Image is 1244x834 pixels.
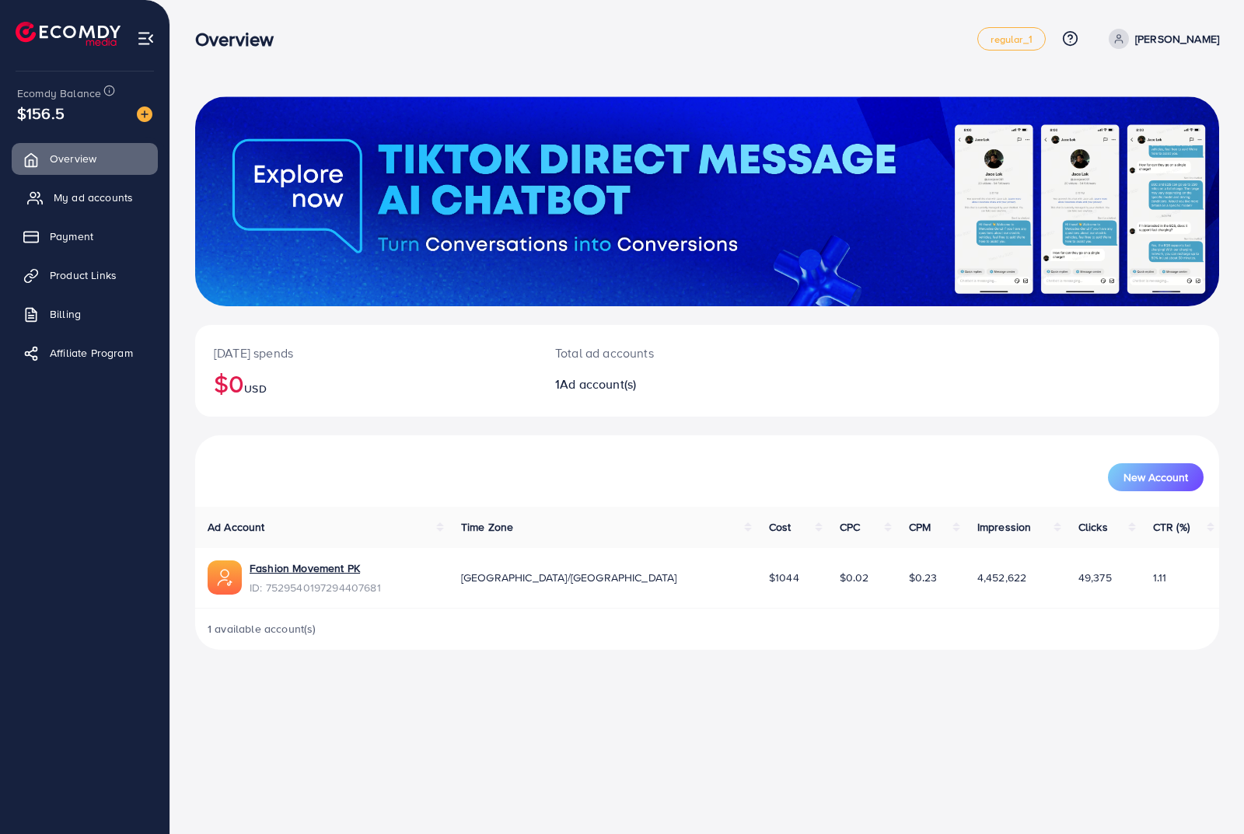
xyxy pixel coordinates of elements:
[909,570,938,585] span: $0.23
[840,519,860,535] span: CPC
[17,85,101,101] span: Ecomdy Balance
[214,344,518,362] p: [DATE] spends
[1135,30,1219,48] p: [PERSON_NAME]
[909,519,931,535] span: CPM
[769,519,791,535] span: Cost
[12,221,158,252] a: Payment
[991,34,1032,44] span: regular_1
[1102,29,1219,49] a: [PERSON_NAME]
[50,151,96,166] span: Overview
[50,267,117,283] span: Product Links
[137,106,152,122] img: image
[12,298,158,330] a: Billing
[555,377,774,392] h2: 1
[1108,463,1204,491] button: New Account
[244,381,266,396] span: USD
[560,375,636,393] span: Ad account(s)
[54,190,133,205] span: My ad accounts
[1123,472,1188,483] span: New Account
[12,260,158,291] a: Product Links
[195,28,286,51] h3: Overview
[17,102,65,124] span: $156.5
[977,570,1026,585] span: 4,452,622
[50,306,81,322] span: Billing
[461,570,677,585] span: [GEOGRAPHIC_DATA]/[GEOGRAPHIC_DATA]
[12,143,158,174] a: Overview
[137,30,155,47] img: menu
[208,519,265,535] span: Ad Account
[1078,519,1108,535] span: Clicks
[50,229,93,244] span: Payment
[214,368,518,398] h2: $0
[1078,570,1112,585] span: 49,375
[840,570,869,585] span: $0.02
[1153,519,1190,535] span: CTR (%)
[50,345,133,361] span: Affiliate Program
[250,580,381,595] span: ID: 7529540197294407681
[208,560,242,595] img: ic-ads-acc.e4c84228.svg
[461,519,513,535] span: Time Zone
[12,182,158,213] a: My ad accounts
[1153,570,1167,585] span: 1.11
[12,337,158,368] a: Affiliate Program
[1178,764,1232,822] iframe: Chat
[977,519,1032,535] span: Impression
[555,344,774,362] p: Total ad accounts
[977,27,1045,51] a: regular_1
[208,621,316,637] span: 1 available account(s)
[250,560,381,576] a: Fashion Movement PK
[769,570,799,585] span: $1044
[16,22,121,46] img: logo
